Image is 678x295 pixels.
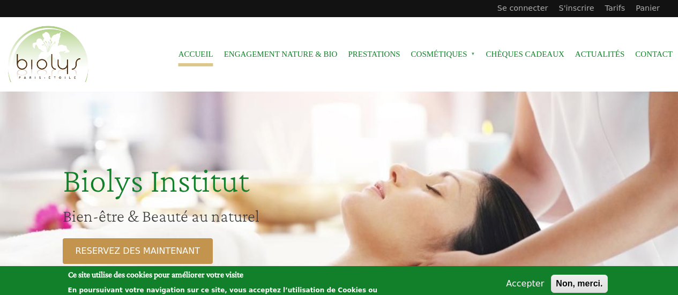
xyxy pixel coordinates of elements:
[224,42,338,66] a: Engagement Nature & Bio
[411,42,475,66] span: Cosmétiques
[575,42,625,66] a: Actualités
[502,277,548,290] button: Accepter
[63,206,421,226] h2: Bien-être & Beauté au naturel
[471,52,475,56] span: »
[551,275,607,293] button: Non, merci.
[486,42,564,66] a: Chèques cadeaux
[63,238,213,264] a: RESERVEZ DES MAINTENANT
[68,269,393,281] h2: Ce site utilise des cookies pour améliorer votre visite
[5,24,91,85] img: Accueil
[635,42,673,66] a: Contact
[63,161,249,199] span: Biolys Institut
[348,42,400,66] a: Prestations
[178,42,213,66] a: Accueil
